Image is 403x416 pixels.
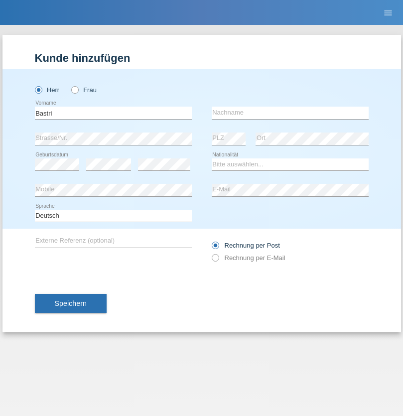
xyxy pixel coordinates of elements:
[212,242,280,249] label: Rechnung per Post
[212,242,218,254] input: Rechnung per Post
[71,86,78,93] input: Frau
[35,294,107,313] button: Speichern
[212,254,285,262] label: Rechnung per E-Mail
[212,254,218,267] input: Rechnung per E-Mail
[383,8,393,18] i: menu
[35,52,369,64] h1: Kunde hinzufügen
[71,86,97,94] label: Frau
[35,86,60,94] label: Herr
[35,86,41,93] input: Herr
[55,299,87,307] span: Speichern
[378,9,398,15] a: menu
